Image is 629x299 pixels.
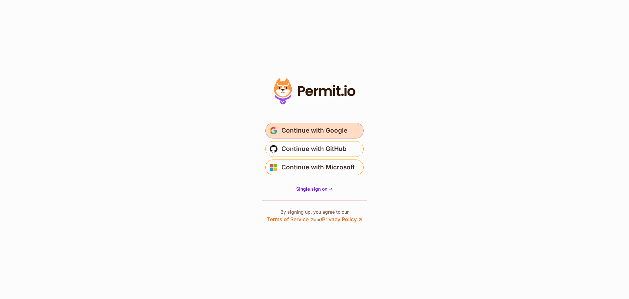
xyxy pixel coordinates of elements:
button: Continue with Google [265,123,364,139]
a: Terms of Service ↗ [267,216,314,223]
span: Continue with GitHub [281,144,347,154]
p: By signing up, you agree to our and [267,209,362,223]
button: Continue with GitHub [265,141,364,157]
button: Continue with Microsoft [265,160,364,175]
span: Continue with Google [281,125,347,136]
a: Privacy Policy ↗ [322,216,362,223]
span: Single sign on -> [296,186,333,192]
span: Continue with Microsoft [281,162,355,173]
a: Single sign on -> [296,186,333,192]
